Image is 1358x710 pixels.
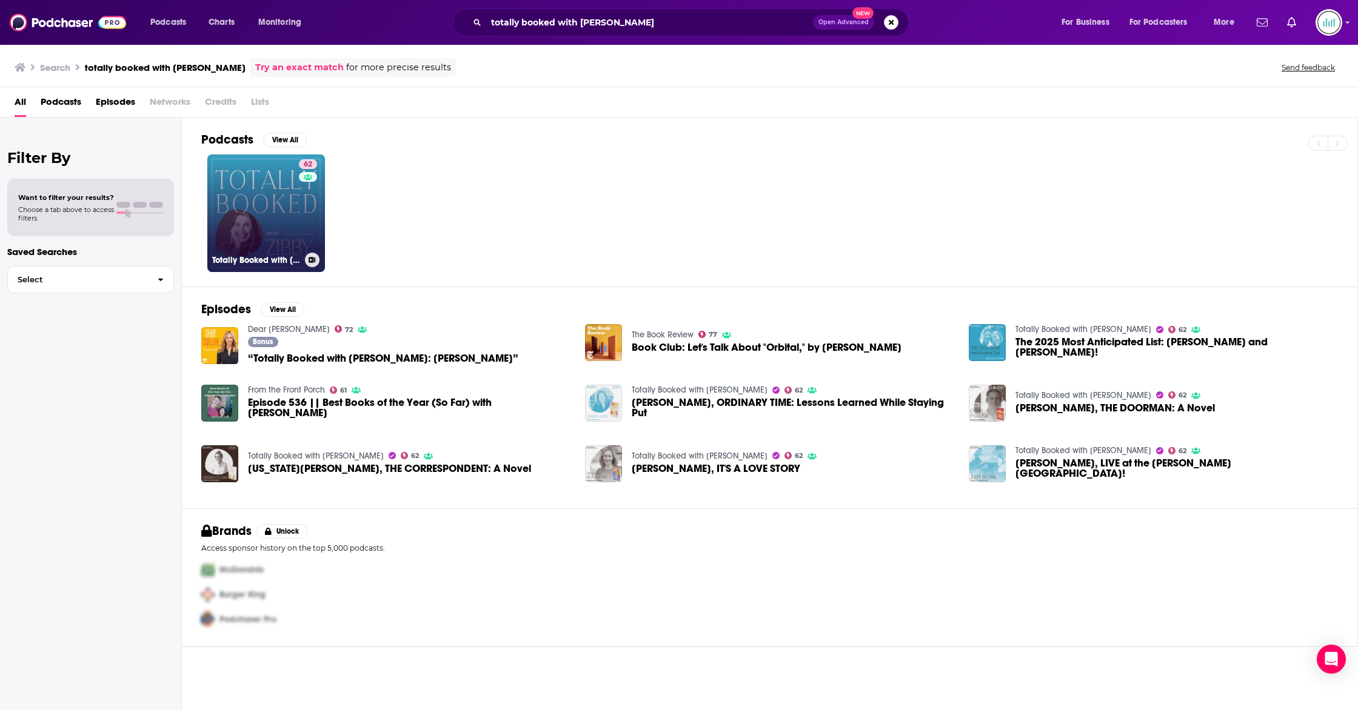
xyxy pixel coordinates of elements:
[335,325,353,333] a: 72
[41,92,81,117] a: Podcasts
[1252,12,1273,33] a: Show notifications dropdown
[1062,14,1109,31] span: For Business
[1316,9,1342,36] span: Logged in as podglomerate
[585,385,622,422] img: Annie B. Jones, ORDINARY TIME: Lessons Learned While Staying Put
[96,92,135,117] span: Episodes
[969,385,1006,422] img: Chris Pavone, THE DOORMAN: A Novel
[7,149,174,167] h2: Filter By
[340,388,347,393] span: 61
[1214,14,1234,31] span: More
[1168,447,1187,454] a: 62
[196,557,219,582] img: First Pro Logo
[205,92,236,117] span: Credits
[346,61,451,75] span: for more precise results
[632,385,768,395] a: Totally Booked with Zibby
[201,327,238,364] img: “Totally Booked with Zibby: Chelsea Handler”
[150,92,190,117] span: Networks
[1015,337,1338,357] span: The 2025 Most Anticipated List: [PERSON_NAME] and [PERSON_NAME]!
[18,193,114,202] span: Want to filter your results?
[201,302,251,317] h2: Episodes
[813,15,874,30] button: Open AdvancedNew
[201,132,253,147] h2: Podcasts
[142,13,202,32] button: open menu
[632,451,768,461] a: Totally Booked with Zibby
[299,159,317,169] a: 62
[818,19,869,25] span: Open Advanced
[201,445,238,482] img: Virginia Evans, THE CORRESPONDENT: A Novel
[1015,458,1338,479] span: [PERSON_NAME], LIVE at the [PERSON_NAME][GEOGRAPHIC_DATA]!
[969,324,1006,361] img: The 2025 Most Anticipated List: Zibby and Kyle Discuss!
[15,92,26,117] span: All
[795,388,803,393] span: 62
[248,353,518,363] a: “Totally Booked with Zibby: Chelsea Handler”
[219,614,276,625] span: Podchaser Pro
[196,582,219,607] img: Second Pro Logo
[304,159,312,171] span: 62
[852,7,874,19] span: New
[1316,9,1342,36] img: User Profile
[632,342,901,353] span: Book Club: Let's Talk About "Orbital," by [PERSON_NAME]
[345,327,353,333] span: 72
[401,452,420,459] a: 62
[632,397,954,418] span: [PERSON_NAME], ORDINARY TIME: Lessons Learned While Staying Put
[1316,9,1342,36] button: Show profile menu
[1168,391,1187,399] a: 62
[201,543,1338,552] p: Access sponsor history on the top 5,000 podcasts.
[632,342,901,353] a: Book Club: Let's Talk About "Orbital," by Samantha Harvey
[632,397,954,418] a: Annie B. Jones, ORDINARY TIME: Lessons Learned While Staying Put
[261,302,304,317] button: View All
[40,62,70,73] h3: Search
[219,565,264,575] span: McDonalds
[248,324,330,334] a: Dear Chelsea
[248,397,570,418] a: Episode 536 || Best Books of the Year (So Far) with Hunter Mclendon
[411,453,419,459] span: 62
[1015,403,1215,413] span: [PERSON_NAME], THE DOORMAN: A Novel
[1053,13,1125,32] button: open menu
[201,132,307,147] a: PodcastsView All
[1129,14,1188,31] span: For Podcasters
[1015,458,1338,479] a: Judy Blume, LIVE at the Streicker Center!
[248,463,531,474] a: Virginia Evans, THE CORRESPONDENT: A Novel
[1015,324,1151,334] a: Totally Booked with Zibby
[201,13,242,32] a: Charts
[10,11,126,34] img: Podchaser - Follow, Share and Rate Podcasts
[585,324,622,361] img: Book Club: Let's Talk About "Orbital," by Samantha Harvey
[1168,326,1187,333] a: 62
[632,330,694,340] a: The Book Review
[201,385,238,422] a: Episode 536 || Best Books of the Year (So Far) with Hunter Mclendon
[1179,327,1186,333] span: 62
[784,452,803,459] a: 62
[85,62,246,73] h3: totally booked with [PERSON_NAME]
[219,589,266,600] span: Burger King
[248,463,531,474] span: [US_STATE][PERSON_NAME], THE CORRESPONDENT: A Novel
[7,266,174,293] button: Select
[698,331,718,338] a: 77
[212,255,300,265] h3: Totally Booked with [PERSON_NAME]
[1179,393,1186,398] span: 62
[248,397,570,418] span: Episode 536 || Best Books of the Year (So Far) with [PERSON_NAME]
[585,445,622,482] img: Annabel Monaghan, IT'S A LOVE STORY
[464,8,920,36] div: Search podcasts, credits, & more...
[1282,12,1301,33] a: Show notifications dropdown
[1179,448,1186,454] span: 62
[201,302,304,317] a: EpisodesView All
[248,385,325,395] a: From the Front Porch
[1122,13,1205,32] button: open menu
[209,14,235,31] span: Charts
[709,332,717,337] span: 77
[207,154,325,272] a: 62Totally Booked with [PERSON_NAME]
[196,607,219,632] img: Third Pro Logo
[150,14,186,31] span: Podcasts
[1015,337,1338,357] a: The 2025 Most Anticipated List: Zibby and Kyle Discuss!
[258,14,301,31] span: Monitoring
[330,387,347,394] a: 61
[1317,645,1346,674] div: Open Intercom Messenger
[1015,403,1215,413] a: Chris Pavone, THE DOORMAN: A Novel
